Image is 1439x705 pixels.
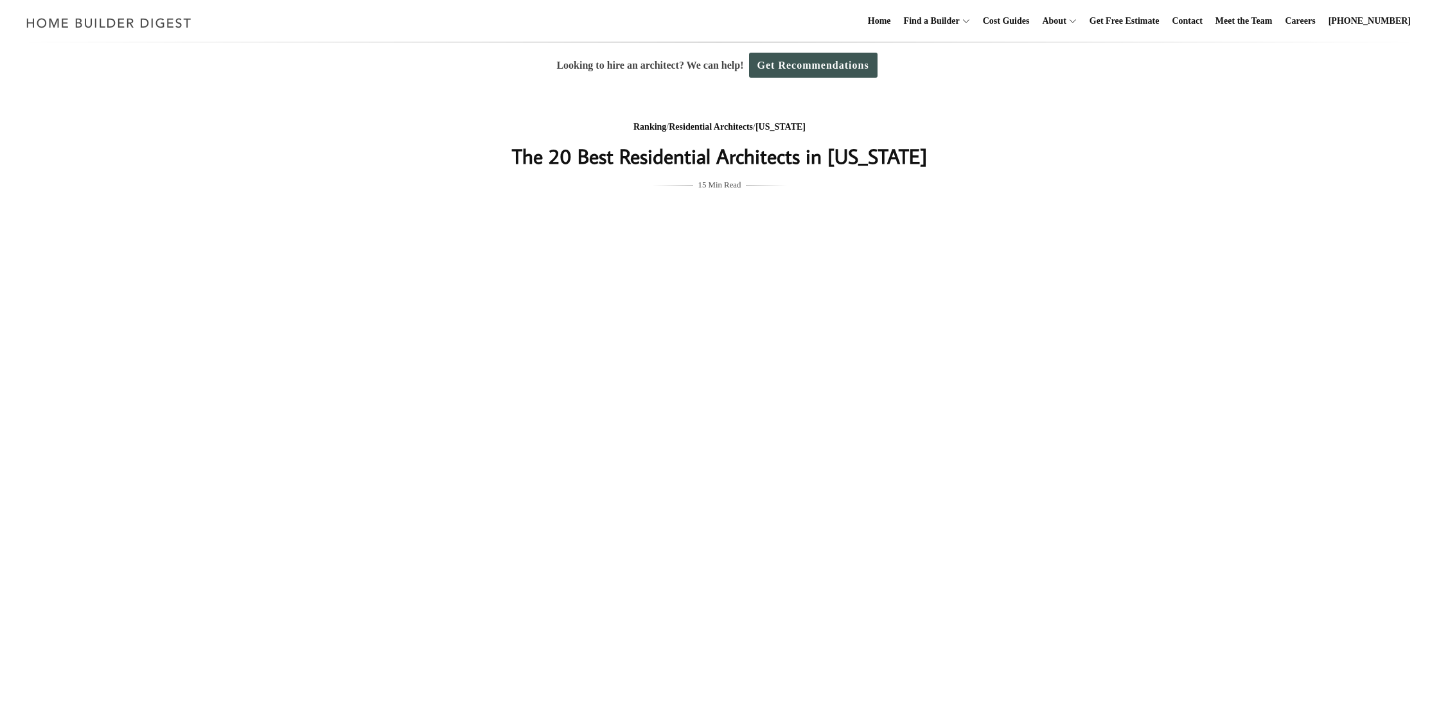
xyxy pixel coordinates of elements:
a: Ranking [633,122,666,132]
a: Get Free Estimate [1084,1,1165,42]
a: [PHONE_NUMBER] [1323,1,1416,42]
img: Home Builder Digest [21,10,197,35]
span: 15 Min Read [698,178,741,192]
a: Careers [1280,1,1321,42]
div: / / [463,119,976,135]
a: [US_STATE] [755,122,806,132]
a: Meet the Team [1210,1,1278,42]
a: Home [863,1,896,42]
h1: The 20 Best Residential Architects in [US_STATE] [463,141,976,171]
a: Cost Guides [978,1,1035,42]
a: Get Recommendations [749,53,878,78]
a: Residential Architects [669,122,753,132]
a: Contact [1167,1,1207,42]
a: About [1037,1,1066,42]
a: Find a Builder [899,1,960,42]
